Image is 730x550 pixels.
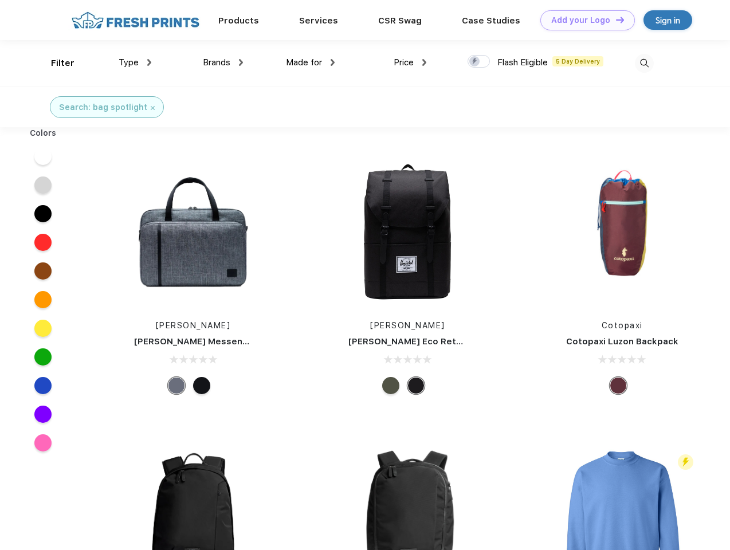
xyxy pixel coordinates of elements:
[616,17,624,23] img: DT
[203,57,230,68] span: Brands
[678,454,693,470] img: flash_active_toggle.svg
[156,321,231,330] a: [PERSON_NAME]
[286,57,322,68] span: Made for
[59,101,147,113] div: Search: bag spotlight
[348,336,583,347] a: [PERSON_NAME] Eco Retreat 15" Computer Backpack
[407,377,425,394] div: Black
[551,15,610,25] div: Add your Logo
[168,377,185,394] div: Raven Crosshatch
[117,156,269,308] img: func=resize&h=266
[546,156,698,308] img: func=resize&h=266
[643,10,692,30] a: Sign in
[382,377,399,394] div: Forest
[394,57,414,68] span: Price
[68,10,203,30] img: fo%20logo%202.webp
[134,336,258,347] a: [PERSON_NAME] Messenger
[193,377,210,394] div: Black
[21,127,65,139] div: Colors
[497,57,548,68] span: Flash Eligible
[635,54,654,73] img: desktop_search.svg
[610,377,627,394] div: Surprise
[552,56,603,66] span: 5 Day Delivery
[151,106,155,110] img: filter_cancel.svg
[656,14,680,27] div: Sign in
[422,59,426,66] img: dropdown.png
[147,59,151,66] img: dropdown.png
[331,59,335,66] img: dropdown.png
[51,57,74,70] div: Filter
[331,156,484,308] img: func=resize&h=266
[566,336,678,347] a: Cotopaxi Luzon Backpack
[602,321,643,330] a: Cotopaxi
[218,15,259,26] a: Products
[370,321,445,330] a: [PERSON_NAME]
[239,59,243,66] img: dropdown.png
[119,57,139,68] span: Type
